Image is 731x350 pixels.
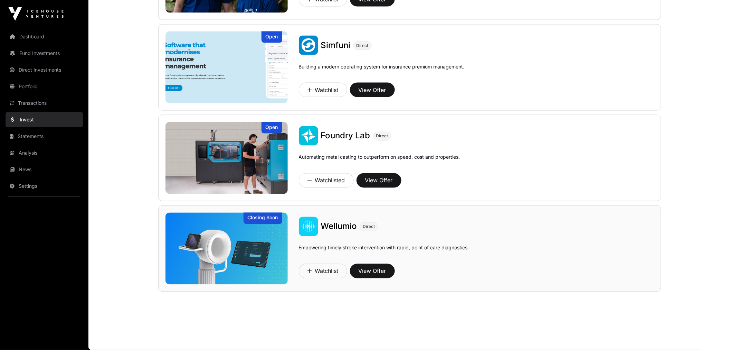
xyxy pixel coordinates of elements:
[321,221,357,232] a: Wellumio
[363,224,375,230] span: Direct
[321,221,357,231] span: Wellumio
[376,133,388,139] span: Direct
[6,112,83,127] a: Invest
[299,36,318,55] img: Simfuni
[8,7,64,21] img: Icehouse Ventures Logo
[350,83,395,97] button: View Offer
[299,83,347,97] button: Watchlist
[6,95,83,111] a: Transactions
[321,40,351,51] a: Simfuni
[262,122,282,133] div: Open
[321,40,351,50] span: Simfuni
[299,173,354,188] button: Watchlisted
[6,178,83,194] a: Settings
[350,264,395,278] button: View Offer
[6,46,83,61] a: Fund Investments
[6,62,83,77] a: Direct Investments
[299,126,318,146] img: Foundry Lab
[357,173,401,188] button: View Offer
[696,317,731,350] iframe: Chat Widget
[6,129,83,144] a: Statements
[165,122,288,194] a: Foundry LabOpen
[299,245,469,261] p: Empowering timely stroke intervention with rapid, point of care diagnostics.
[299,264,347,278] button: Watchlist
[165,31,288,103] img: Simfuni
[165,213,288,285] a: WellumioClosing Soon
[357,43,369,48] span: Direct
[244,213,282,224] div: Closing Soon
[321,130,370,141] a: Foundry Lab
[321,131,370,141] span: Foundry Lab
[299,217,318,236] img: Wellumio
[165,31,288,103] a: SimfuniOpen
[165,213,288,285] img: Wellumio
[165,122,288,194] img: Foundry Lab
[299,154,460,171] p: Automating metal casting to outperform on speed, cost and properties.
[6,145,83,160] a: Analysis
[262,31,282,43] div: Open
[6,29,83,44] a: Dashboard
[6,79,83,94] a: Portfolio
[299,63,465,80] p: Building a modern operating system for insurance premium management.
[6,162,83,177] a: News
